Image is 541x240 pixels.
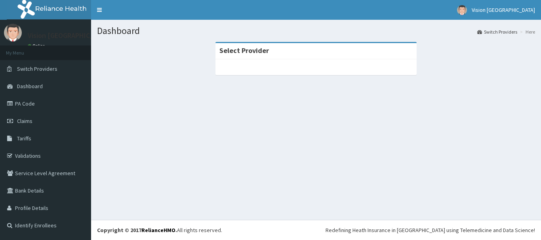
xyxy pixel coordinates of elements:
strong: Select Provider [219,46,269,55]
a: Online [28,43,47,49]
p: Vision [GEOGRAPHIC_DATA] [28,32,113,39]
span: Tariffs [17,135,31,142]
img: User Image [4,24,22,42]
span: Switch Providers [17,65,57,72]
a: Switch Providers [477,28,517,35]
footer: All rights reserved. [91,220,541,240]
span: Dashboard [17,83,43,90]
span: Claims [17,117,32,125]
h1: Dashboard [97,26,535,36]
strong: Copyright © 2017 . [97,227,177,234]
img: User Image [457,5,467,15]
a: RelianceHMO [141,227,175,234]
div: Redefining Heath Insurance in [GEOGRAPHIC_DATA] using Telemedicine and Data Science! [326,226,535,234]
span: Vision [GEOGRAPHIC_DATA] [472,6,535,13]
li: Here [518,28,535,35]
